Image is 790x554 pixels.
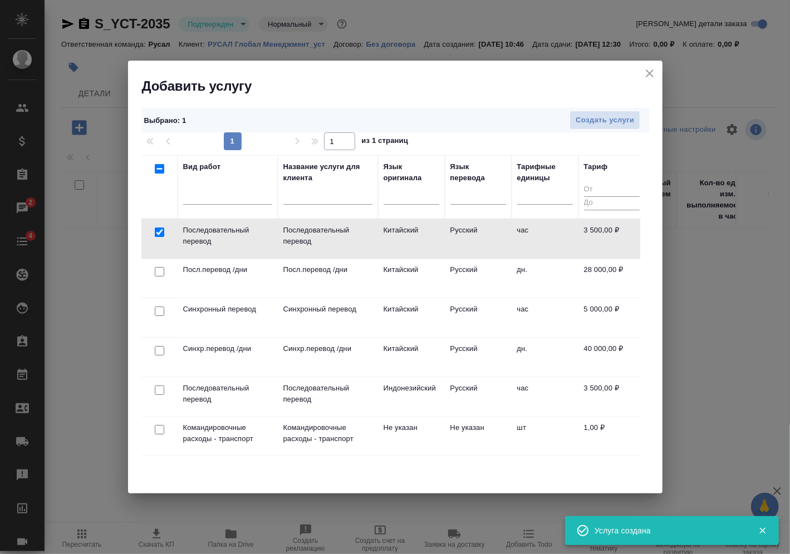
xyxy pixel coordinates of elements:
[183,161,221,172] div: Вид работ
[512,417,578,456] td: шт
[283,264,372,275] p: Посл.перевод /дни
[445,219,512,258] td: Русский
[595,525,742,536] div: Услуга создана
[578,377,645,416] td: 3 500,00 ₽
[445,298,512,337] td: Русский
[378,219,445,258] td: Китайский
[517,161,573,184] div: Тарифные единицы
[378,338,445,377] td: Китайский
[578,338,645,377] td: 40 000,00 ₽
[512,338,578,377] td: дн.
[570,111,640,130] button: Создать услуги
[283,343,372,354] p: Синхр.перевод /дни
[450,161,506,184] div: Язык перевода
[445,338,512,377] td: Русский
[183,264,272,275] p: Посл.перевод /дни
[183,304,272,315] p: Синхронный перевод
[283,383,372,405] p: Последовательный перевод
[183,422,272,444] p: Командировочные расходы - транспорт
[445,417,512,456] td: Не указан
[512,298,578,337] td: час
[144,116,187,125] span: Выбрано : 1
[751,526,774,536] button: Закрыть
[584,161,608,172] div: Тариф
[283,304,372,315] p: Синхронный перевод
[142,77,663,95] h2: Добавить услугу
[512,219,578,258] td: час
[378,259,445,298] td: Китайский
[512,377,578,416] td: час
[283,161,372,184] div: Название услуги для клиента
[584,196,640,210] input: До
[362,134,409,150] span: из 1 страниц
[384,161,439,184] div: Язык оригинала
[584,183,640,197] input: От
[445,259,512,298] td: Русский
[576,114,634,127] span: Создать услуги
[578,417,645,456] td: 1,00 ₽
[183,225,272,247] p: Последовательный перевод
[183,343,272,354] p: Синхр.перевод /дни
[378,298,445,337] td: Китайский
[512,259,578,298] td: дн.
[283,422,372,444] p: Командировочные расходы - транспорт
[283,225,372,247] p: Последовательный перевод
[183,383,272,405] p: Последовательный перевод
[378,417,445,456] td: Не указан
[578,219,645,258] td: 3 500,00 ₽
[445,377,512,416] td: Русский
[578,259,645,298] td: 28 000,00 ₽
[578,298,645,337] td: 5 000,00 ₽
[378,377,445,416] td: Индонезийский
[641,65,658,82] button: close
